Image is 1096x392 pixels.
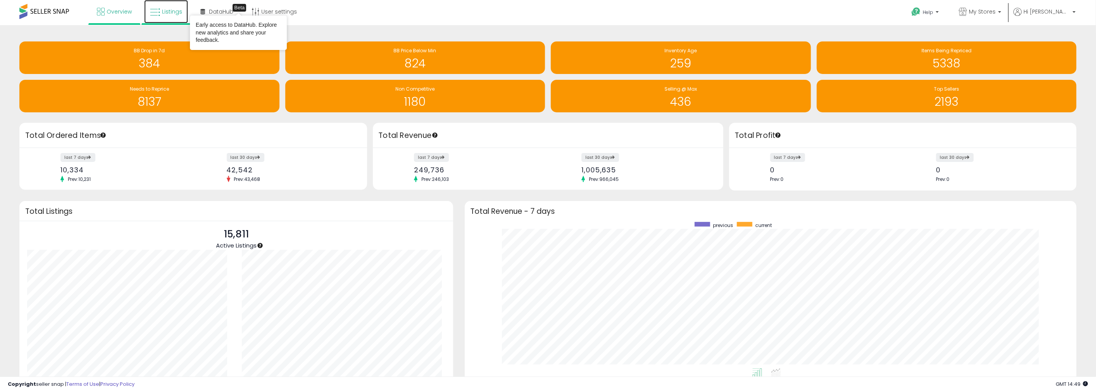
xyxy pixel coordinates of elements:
[936,176,950,182] span: Prev: 0
[19,41,280,74] a: BB Drop in 7d 384
[665,86,697,92] span: Selling @ Max
[19,80,280,112] a: Needs to Reprice 8137
[551,80,811,112] a: Selling @ Max 436
[414,166,542,174] div: 249,736
[107,8,132,15] span: Overview
[551,41,811,74] a: Inventory Age 259
[735,130,1071,141] h3: Total Profit
[821,57,1073,70] h1: 5338
[100,132,107,139] div: Tooltip anchor
[8,380,36,388] strong: Copyright
[969,8,996,15] span: My Stores
[227,166,354,174] div: 42,542
[934,86,959,92] span: Top Sellers
[414,153,449,162] label: last 7 days
[66,380,99,388] a: Terms of Use
[418,176,453,182] span: Prev: 246,103
[285,41,545,74] a: BB Price Below Min 824
[23,95,276,108] h1: 8137
[289,57,542,70] h1: 824
[60,153,95,162] label: last 7 days
[582,153,619,162] label: last 30 days
[770,166,897,174] div: 0
[8,381,135,388] div: seller snap | |
[585,176,623,182] span: Prev: 966,045
[582,166,709,174] div: 1,005,635
[555,57,807,70] h1: 259
[755,222,772,229] span: current
[665,47,697,54] span: Inventory Age
[775,132,782,139] div: Tooltip anchor
[395,86,435,92] span: Non Competitive
[471,208,1071,214] h3: Total Revenue - 7 days
[25,130,361,141] h3: Total Ordered Items
[100,380,135,388] a: Privacy Policy
[713,222,733,229] span: previous
[923,9,934,15] span: Help
[394,47,437,54] span: BB Price Below Min
[23,57,276,70] h1: 384
[770,153,805,162] label: last 7 days
[817,41,1077,74] a: Items Being Repriced 5338
[1014,8,1076,25] a: Hi [PERSON_NAME]
[431,132,438,139] div: Tooltip anchor
[1024,8,1070,15] span: Hi [PERSON_NAME]
[134,47,165,54] span: BB Drop in 7d
[922,47,972,54] span: Items Being Repriced
[906,1,947,25] a: Help
[64,176,95,182] span: Prev: 10,231
[285,80,545,112] a: Non Competitive 1180
[289,95,542,108] h1: 1180
[216,227,257,242] p: 15,811
[936,153,974,162] label: last 30 days
[233,4,246,12] div: Tooltip anchor
[196,21,281,44] div: Early access to DataHub. Explore new analytics and share your feedback.
[162,8,182,15] span: Listings
[911,7,921,17] i: Get Help
[230,176,264,182] span: Prev: 43,468
[209,8,233,15] span: DataHub
[216,241,257,249] span: Active Listings
[1056,380,1088,388] span: 2025-09-15 14:49 GMT
[60,166,187,174] div: 10,334
[936,166,1063,174] div: 0
[257,242,264,249] div: Tooltip anchor
[821,95,1073,108] h1: 2193
[25,208,447,214] h3: Total Listings
[227,153,264,162] label: last 30 days
[770,176,784,182] span: Prev: 0
[130,86,169,92] span: Needs to Reprice
[817,80,1077,112] a: Top Sellers 2193
[379,130,718,141] h3: Total Revenue
[555,95,807,108] h1: 436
